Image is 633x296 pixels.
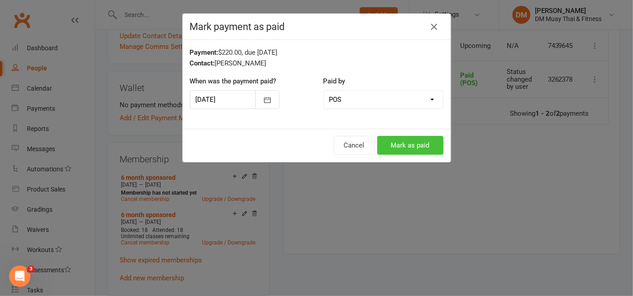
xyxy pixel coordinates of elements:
[427,20,442,34] button: Close
[27,266,34,273] span: 3
[190,59,215,67] strong: Contact:
[323,76,345,87] label: Paid by
[190,21,444,32] h4: Mark payment as paid
[190,47,444,58] div: $220.00, due [DATE]
[190,48,219,57] strong: Payment:
[190,58,444,69] div: [PERSON_NAME]
[190,76,276,87] label: When was the payment paid?
[334,136,375,155] button: Cancel
[377,136,444,155] button: Mark as paid
[9,266,30,287] iframe: Intercom live chat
